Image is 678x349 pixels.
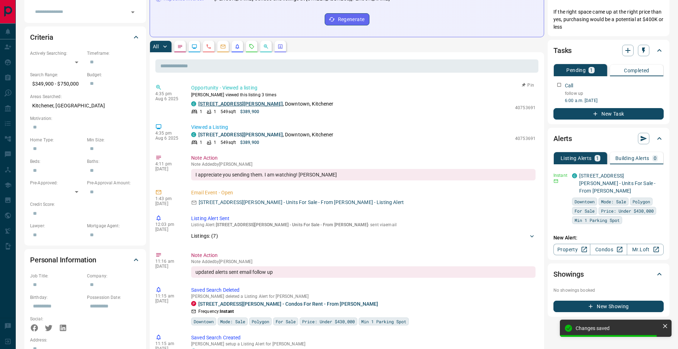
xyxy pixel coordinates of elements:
[601,207,654,214] span: Price: Under $430,000
[221,108,236,115] p: 549 sqft
[30,72,83,78] p: Search Range:
[220,44,226,49] svg: Emails
[199,199,404,206] p: [STREET_ADDRESS][PERSON_NAME] - Units For Sale - From [PERSON_NAME] - Listing Alert
[191,301,196,306] div: property.ca
[155,227,180,232] p: [DATE]
[200,139,202,146] p: 1
[30,251,140,268] div: Personal Information
[191,215,536,222] p: Listing Alert Sent
[220,318,245,325] span: Mode: Sale
[214,108,216,115] p: 1
[155,201,180,206] p: [DATE]
[575,207,595,214] span: For Sale
[553,130,664,147] div: Alerts
[515,105,536,111] p: 40753691
[216,222,368,227] span: [STREET_ADDRESS][PERSON_NAME] - Units For Sale - From [PERSON_NAME]
[87,50,140,57] p: Timeframe:
[30,50,83,57] p: Actively Searching:
[200,108,202,115] p: 1
[155,264,180,269] p: [DATE]
[198,101,283,107] a: [STREET_ADDRESS][PERSON_NAME]
[155,294,180,299] p: 11:15 am
[572,173,577,178] div: condos.ca
[221,139,236,146] p: 549 sqft
[590,68,593,73] p: 1
[191,101,196,106] div: condos.ca
[30,316,83,322] p: Social:
[30,93,140,100] p: Areas Searched:
[515,135,536,142] p: 40753691
[30,137,83,143] p: Home Type:
[30,254,96,266] h2: Personal Information
[155,91,180,96] p: 4:35 pm
[30,158,83,165] p: Beds:
[30,294,83,301] p: Birthday:
[191,222,536,227] p: Listing Alert : - sent via email
[198,100,334,108] p: , Downtown, Kitchener
[30,180,83,186] p: Pre-Approved:
[553,133,572,144] h2: Alerts
[553,266,664,283] div: Showings
[234,44,240,49] svg: Listing Alerts
[361,318,406,325] span: Min 1 Parking Spot
[276,318,296,325] span: For Sale
[633,198,650,205] span: Polygon
[198,131,334,139] p: , Downtown, Kitchener
[518,82,538,88] button: Pin
[191,123,536,131] p: Viewed a Listing
[30,115,140,122] p: Motivation:
[553,301,664,312] button: New Showing
[240,108,259,115] p: $389,900
[553,42,664,59] div: Tasks
[191,266,536,278] div: updated alerts sent email follow up
[30,31,53,43] h2: Criteria
[191,259,536,264] p: Note Added by [PERSON_NAME]
[576,325,659,331] div: Changes saved
[30,78,83,90] p: $349,900 - $750,000
[590,244,627,255] a: Condos
[153,44,159,49] p: All
[155,299,180,304] p: [DATE]
[155,161,180,166] p: 4:11 pm
[87,294,140,301] p: Possession Date:
[553,45,572,56] h2: Tasks
[214,139,216,146] p: 1
[191,334,536,341] p: Saved Search Created
[601,198,626,205] span: Mode: Sale
[30,100,140,112] p: Kitchener, [GEOGRAPHIC_DATA]
[194,318,214,325] span: Downtown
[87,273,140,279] p: Company:
[191,232,218,240] p: Listings: ( 7 )
[654,156,657,161] p: 0
[263,44,269,49] svg: Opportunities
[155,166,180,171] p: [DATE]
[30,337,140,343] p: Address:
[191,252,536,259] p: Note Action
[191,169,536,180] div: I appreciate you sending them. I am watching! [PERSON_NAME]
[252,318,269,325] span: Polygon
[87,223,140,229] p: Mortgage Agent:
[191,294,536,299] p: [PERSON_NAME] deleted a Listing Alert for [PERSON_NAME]
[87,72,140,78] p: Budget:
[565,90,664,97] p: follow up
[155,222,180,227] p: 12:03 pm
[191,286,536,294] p: Saved Search Deleted
[565,82,573,89] p: Call
[191,92,536,98] p: [PERSON_NAME] viewed this listing 3 times
[624,68,649,73] p: Completed
[277,44,283,49] svg: Agent Actions
[553,108,664,120] button: New Task
[128,7,138,17] button: Open
[155,341,180,346] p: 11:15 am
[191,84,536,92] p: Opportunity - Viewed a listing
[87,137,140,143] p: Min Size:
[206,44,212,49] svg: Calls
[553,179,558,184] svg: Email
[220,309,234,314] strong: Instant
[561,156,592,161] p: Listing Alerts
[155,131,180,136] p: 4:35 pm
[30,223,83,229] p: Lawyer:
[575,198,595,205] span: Downtown
[191,229,536,243] div: Listings: (7)
[553,268,584,280] h2: Showings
